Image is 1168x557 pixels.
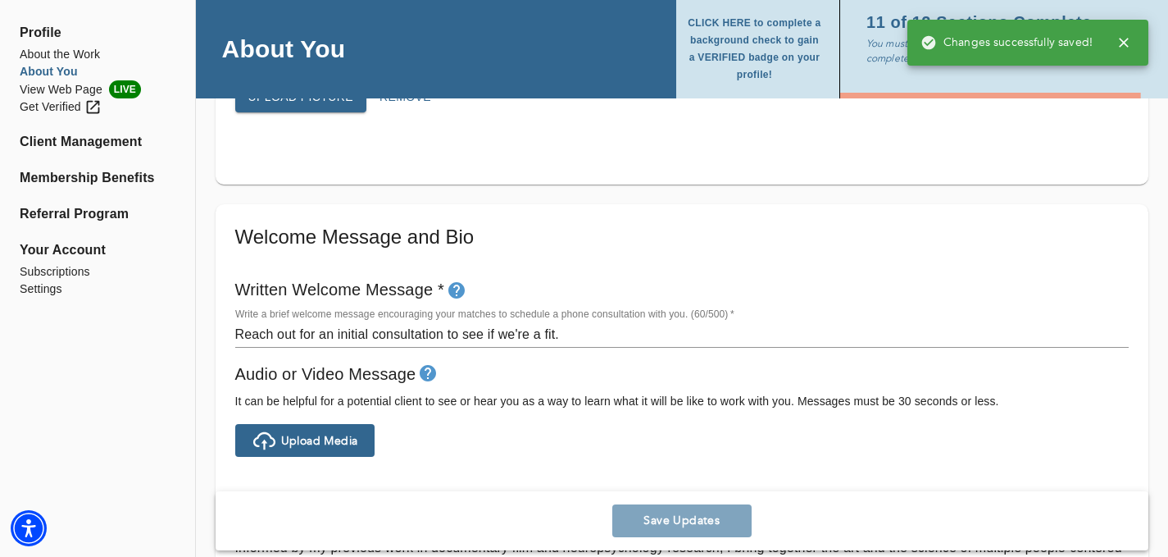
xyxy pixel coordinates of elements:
[20,98,175,116] a: Get Verified
[444,278,469,303] button: tooltip
[222,34,346,64] h4: About You
[866,36,1122,66] p: You must fill out all sections before your profile is complete.
[20,80,175,98] a: View Web PageLIVE
[866,10,1118,36] button: 11 of 12 Sections Complete
[20,80,175,98] li: View Web Page
[20,98,102,116] div: Get Verified
[20,281,175,298] a: Settings
[11,510,47,546] div: Accessibility Menu
[20,63,175,80] a: About You
[235,361,416,387] h6: Audio or Video Message
[281,433,358,449] span: Upload Media
[686,15,823,84] span: CLICK HERE to complete a background check to gain a VERIFIED badge on your profile!
[235,490,1129,516] h6: Profile Bio
[920,34,1093,51] span: Changes successfully saved!
[235,276,1129,304] h6: Written Welcome Message *
[866,15,1111,31] span: 11 of 12 Sections Complete
[686,10,829,89] button: CLICK HERE to complete a background check to gain a VERIFIED badge on your profile!
[20,240,175,260] span: Your Account
[20,204,175,224] a: Referral Program
[20,46,175,63] a: About the Work
[109,80,141,98] span: LIVE
[20,132,175,152] a: Client Management
[235,424,375,457] button: Upload Media
[235,326,1129,342] textarea: Reach out for an initial consultation to see if we're a fit.
[20,168,175,188] a: Membership Benefits
[235,224,1129,250] h5: Welcome Message and Bio
[235,310,734,320] label: Write a brief welcome message encouraging your matches to schedule a phone consultation with you....
[235,393,1129,411] h6: It can be helpful for a potential client to see or hear you as a way to learn what it will be lik...
[20,23,175,43] span: Profile
[416,361,440,386] button: tooltip
[20,263,175,281] a: Subscriptions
